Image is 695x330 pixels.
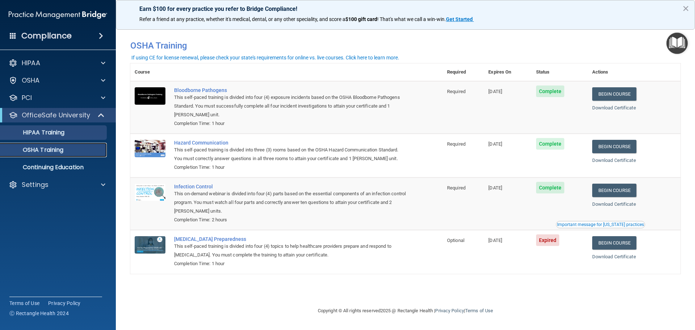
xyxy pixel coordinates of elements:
[592,105,636,110] a: Download Certificate
[488,141,502,147] span: [DATE]
[9,76,105,85] a: OSHA
[174,87,407,93] a: Bloodborne Pathogens
[22,76,40,85] p: OSHA
[536,234,560,246] span: Expired
[465,308,493,313] a: Terms of Use
[174,184,407,189] a: Infection Control
[592,184,636,197] a: Begin Course
[131,55,399,60] div: If using CE for license renewal, please check your state's requirements for online vs. live cours...
[446,16,473,22] strong: Get Started
[536,182,565,193] span: Complete
[174,140,407,146] a: Hazard Communication
[592,87,636,101] a: Begin Course
[174,242,407,259] div: This self-paced training is divided into four (4) topics to help healthcare providers prepare and...
[592,158,636,163] a: Download Certificate
[9,93,105,102] a: PCI
[174,163,407,172] div: Completion Time: 1 hour
[174,93,407,119] div: This self-paced training is divided into four (4) exposure incidents based on the OSHA Bloodborne...
[130,41,681,51] h4: OSHA Training
[22,93,32,102] p: PCI
[488,185,502,191] span: [DATE]
[345,16,377,22] strong: $100 gift card
[48,300,81,307] a: Privacy Policy
[556,221,645,228] button: Read this if you are a dental practitioner in the state of CA
[22,59,40,67] p: HIPAA
[447,185,466,191] span: Required
[446,16,474,22] a: Get Started
[9,310,69,317] span: Ⓒ Rectangle Health 2024
[9,111,105,120] a: OfficeSafe University
[570,279,686,308] iframe: Drift Widget Chat Controller
[174,236,407,242] a: [MEDICAL_DATA] Preparedness
[139,5,671,12] p: Earn $100 for every practice you refer to Bridge Compliance!
[22,180,49,189] p: Settings
[592,236,636,250] a: Begin Course
[488,238,502,243] span: [DATE]
[130,54,400,61] button: If using CE for license renewal, please check your state's requirements for online vs. live cours...
[682,3,689,14] button: Close
[447,238,464,243] span: Optional
[377,16,446,22] span: ! That's what we call a win-win.
[9,59,105,67] a: HIPAA
[22,111,90,120] p: OfficeSafe University
[592,254,636,259] a: Download Certificate
[435,308,464,313] a: Privacy Policy
[139,16,345,22] span: Refer a friend at any practice, whether it's medical, dental, or any other speciality, and score a
[536,138,565,150] span: Complete
[484,63,531,81] th: Expires On
[536,85,565,97] span: Complete
[9,8,107,22] img: PMB logo
[130,63,170,81] th: Course
[447,89,466,94] span: Required
[174,119,407,128] div: Completion Time: 1 hour
[532,63,588,81] th: Status
[443,63,484,81] th: Required
[9,300,39,307] a: Terms of Use
[174,146,407,163] div: This self-paced training is divided into three (3) rooms based on the OSHA Hazard Communication S...
[5,164,104,171] p: Continuing Education
[174,259,407,268] div: Completion Time: 1 hour
[5,129,64,136] p: HIPAA Training
[5,146,63,154] p: OSHA Training
[588,63,681,81] th: Actions
[592,140,636,153] a: Begin Course
[9,180,105,189] a: Settings
[592,201,636,207] a: Download Certificate
[447,141,466,147] span: Required
[174,216,407,224] div: Completion Time: 2 hours
[488,89,502,94] span: [DATE]
[557,222,644,227] div: Important message for [US_STATE] practices
[666,33,688,54] button: Open Resource Center
[21,31,72,41] h4: Compliance
[174,189,407,216] div: This on-demand webinar is divided into four (4) parts based on the essential components of an inf...
[273,299,538,322] div: Copyright © All rights reserved 2025 @ Rectangle Health | |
